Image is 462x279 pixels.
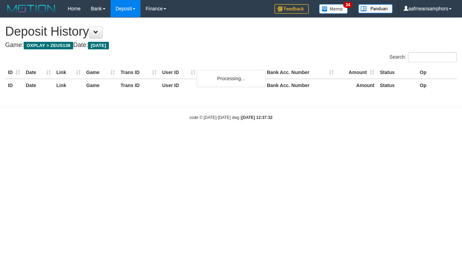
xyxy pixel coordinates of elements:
[417,66,457,79] th: Op
[358,4,393,13] img: panduan.png
[377,79,417,92] th: Status
[417,79,457,92] th: Op
[5,79,23,92] th: ID
[83,66,118,79] th: Game
[5,42,457,49] h4: Game: Date:
[390,52,457,62] label: Search:
[337,79,377,92] th: Amount
[24,42,73,49] span: OXPLAY > ZEUS138
[118,79,159,92] th: Trans ID
[264,79,337,92] th: Bank Acc. Number
[88,42,109,49] span: [DATE]
[198,66,264,79] th: Bank Acc. Name
[83,79,118,92] th: Game
[241,115,272,120] strong: [DATE] 12:37:32
[5,3,57,14] img: MOTION_logo.png
[159,66,198,79] th: User ID
[23,79,54,92] th: Date
[118,66,159,79] th: Trans ID
[54,66,83,79] th: Link
[23,66,54,79] th: Date
[274,4,309,14] img: Feedback.jpg
[343,2,352,8] span: 34
[5,25,457,38] h1: Deposit History
[159,79,198,92] th: User ID
[408,52,457,62] input: Search:
[54,79,83,92] th: Link
[319,4,348,14] img: Button%20Memo.svg
[190,115,273,120] small: code © [DATE]-[DATE] dwg |
[5,66,23,79] th: ID
[264,66,337,79] th: Bank Acc. Number
[197,70,266,87] div: Processing...
[337,66,377,79] th: Amount
[377,66,417,79] th: Status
